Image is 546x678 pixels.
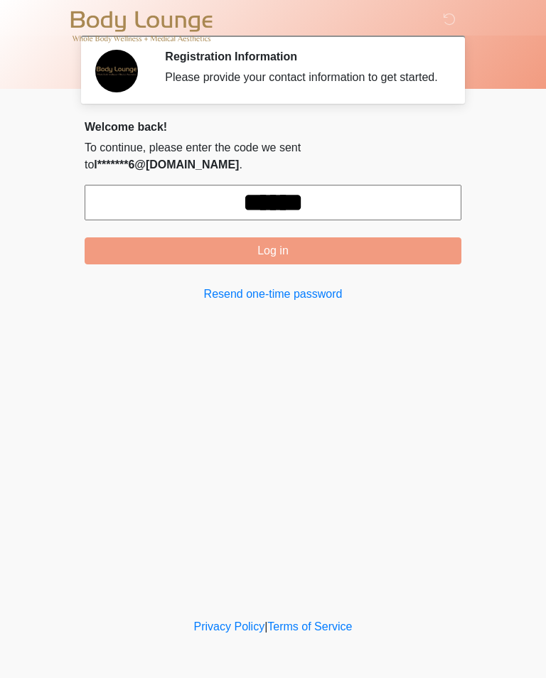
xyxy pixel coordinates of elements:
[264,620,267,633] a: |
[85,120,461,134] h2: Welcome back!
[85,286,461,303] a: Resend one-time password
[165,50,440,63] h2: Registration Information
[165,69,440,86] div: Please provide your contact information to get started.
[70,11,213,43] img: Body Lounge Park Cities Logo
[95,50,138,92] img: Agent Avatar
[85,237,461,264] button: Log in
[194,620,265,633] a: Privacy Policy
[267,620,352,633] a: Terms of Service
[85,139,461,173] p: To continue, please enter the code we sent to .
